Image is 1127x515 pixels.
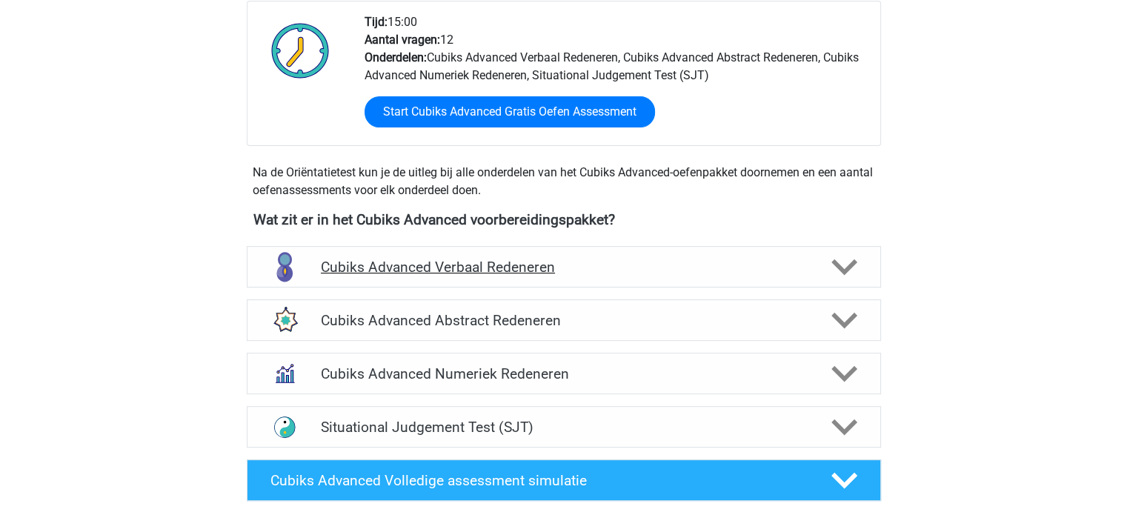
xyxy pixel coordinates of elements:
[241,353,887,394] a: numeriek redeneren Cubiks Advanced Numeriek Redeneren
[321,365,806,382] h4: Cubiks Advanced Numeriek Redeneren
[265,301,304,339] img: figuurreeksen
[365,15,388,29] b: Tijd:
[263,13,338,87] img: Klok
[241,459,887,501] a: Cubiks Advanced Volledige assessment simulatie
[365,50,427,64] b: Onderdelen:
[365,96,655,127] a: Start Cubiks Advanced Gratis Oefen Assessment
[321,419,806,436] h4: Situational Judgement Test (SJT)
[265,408,304,446] img: situational judgement test
[365,33,440,47] b: Aantal vragen:
[247,164,881,199] div: Na de Oriëntatietest kun je de uitleg bij alle onderdelen van het Cubiks Advanced-oefenpakket doo...
[241,299,887,341] a: figuurreeksen Cubiks Advanced Abstract Redeneren
[270,472,807,489] h4: Cubiks Advanced Volledige assessment simulatie
[241,406,887,448] a: situational judgement test Situational Judgement Test (SJT)
[321,312,806,329] h4: Cubiks Advanced Abstract Redeneren
[253,211,874,228] h4: Wat zit er in het Cubiks Advanced voorbereidingspakket?
[321,259,806,276] h4: Cubiks Advanced Verbaal Redeneren
[265,247,304,286] img: verbaal redeneren
[353,13,880,145] div: 15:00 12 Cubiks Advanced Verbaal Redeneren, Cubiks Advanced Abstract Redeneren, Cubiks Advanced N...
[241,246,887,288] a: verbaal redeneren Cubiks Advanced Verbaal Redeneren
[265,354,304,393] img: numeriek redeneren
